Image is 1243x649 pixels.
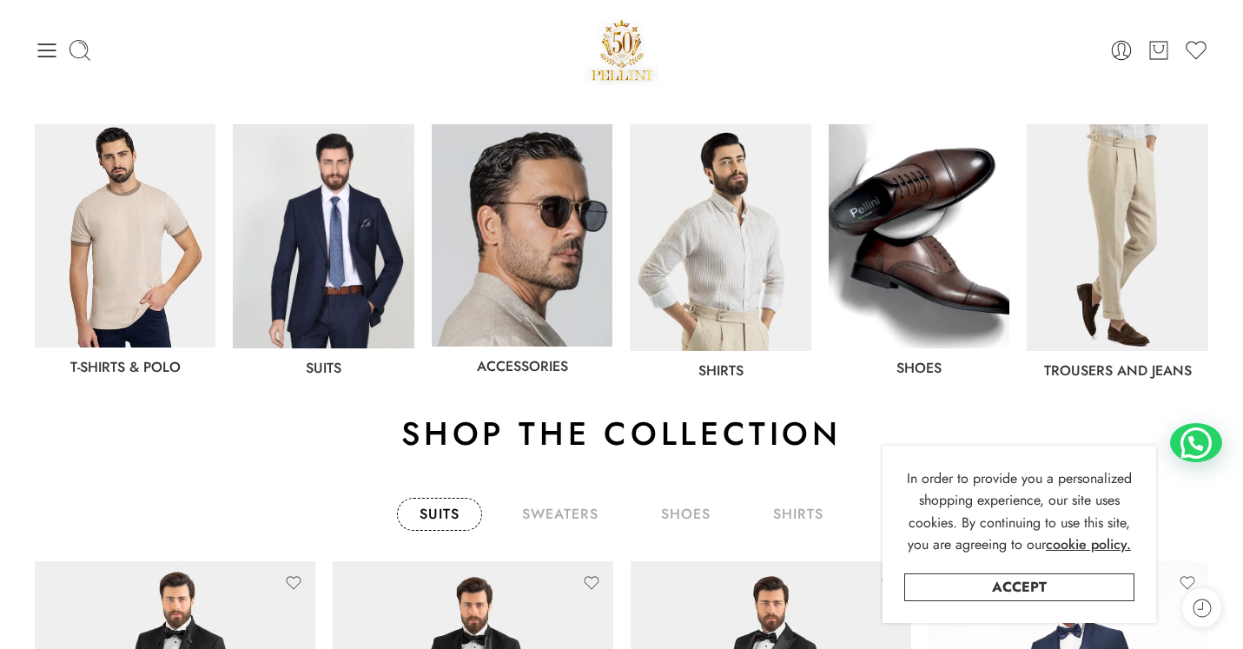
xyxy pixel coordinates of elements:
[904,573,1134,601] a: Accept
[1044,361,1192,381] a: Trousers and jeans
[35,413,1208,454] h2: Shop the collection
[698,361,744,381] a: Shirts
[70,357,181,377] a: T-Shirts & Polo
[907,468,1132,555] span: In order to provide you a personalized shopping experience, our site uses cookies. By continuing ...
[1147,38,1171,63] a: Cart
[1184,38,1208,63] a: Wishlist
[499,498,621,531] a: sweaters
[750,498,846,531] a: shirts
[477,356,568,376] a: Accessories
[585,13,659,87] img: Pellini
[1046,533,1131,556] a: cookie policy.
[585,13,659,87] a: Pellini -
[397,498,482,531] a: Suits
[896,358,942,378] a: shoes
[638,498,733,531] a: shoes
[1109,38,1134,63] a: Login / Register
[306,358,341,378] a: Suits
